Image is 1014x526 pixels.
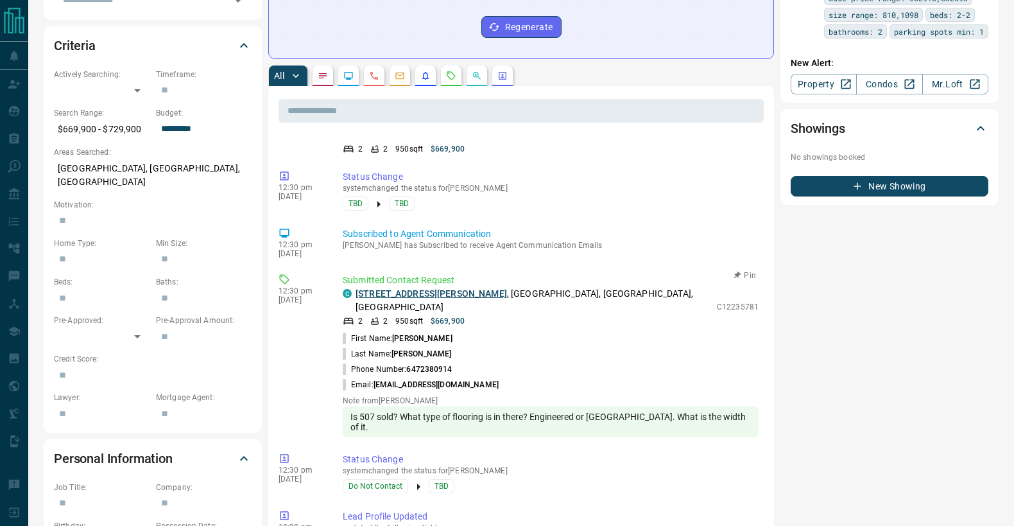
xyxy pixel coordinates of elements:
[829,8,918,21] span: size range: 810,1098
[434,480,449,493] span: TBD
[343,71,354,81] svg: Lead Browsing Activity
[856,74,922,94] a: Condos
[54,158,252,193] p: [GEOGRAPHIC_DATA], [GEOGRAPHIC_DATA], [GEOGRAPHIC_DATA]
[54,119,150,140] p: $669,900 - $729,900
[343,241,759,250] p: [PERSON_NAME] has Subscribed to receive Agent Communication Emails
[348,480,402,493] span: Do Not Contact
[343,184,759,193] p: system changed the status for [PERSON_NAME]
[156,315,252,326] p: Pre-Approval Amount:
[446,71,456,81] svg: Requests
[274,71,284,80] p: All
[356,287,710,314] p: , [GEOGRAPHIC_DATA], [GEOGRAPHIC_DATA], [GEOGRAPHIC_DATA]
[343,407,759,437] div: Is 507 sold? What type of flooring is in there? Engineered or [GEOGRAPHIC_DATA]. What is the widt...
[343,453,759,466] p: Status Change
[343,379,499,390] p: Email:
[156,482,252,493] p: Company:
[791,74,857,94] a: Property
[358,143,363,155] p: 2
[343,227,759,241] p: Subscribed to Agent Communication
[279,466,323,475] p: 12:30 pm
[343,466,759,475] p: system changed the status for [PERSON_NAME]
[156,69,252,80] p: Timeframe:
[791,176,988,197] button: New Showing
[395,315,423,327] p: 950 sqft
[431,315,465,327] p: $669,900
[726,270,764,281] button: Pin
[279,475,323,484] p: [DATE]
[343,274,759,287] p: Submitted Contact Request
[395,143,423,155] p: 950 sqft
[343,396,759,405] p: Note from [PERSON_NAME]
[54,238,150,249] p: Home Type:
[279,249,323,258] p: [DATE]
[343,510,759,523] p: Lead Profile Updated
[343,333,452,344] p: First Name:
[54,315,150,326] p: Pre-Approved:
[54,30,252,61] div: Criteria
[395,71,405,81] svg: Emails
[383,315,388,327] p: 2
[156,276,252,288] p: Baths:
[374,380,499,389] span: [EMAIL_ADDRESS][DOMAIN_NAME]
[54,443,252,474] div: Personal Information
[279,286,323,295] p: 12:30 pm
[279,192,323,201] p: [DATE]
[392,334,452,343] span: [PERSON_NAME]
[922,74,988,94] a: Mr.Loft
[406,365,452,374] span: 6472380914
[54,69,150,80] p: Actively Searching:
[391,349,451,358] span: [PERSON_NAME]
[54,392,150,403] p: Lawyer:
[54,199,252,211] p: Motivation:
[54,35,96,56] h2: Criteria
[356,288,507,299] a: [STREET_ADDRESS][PERSON_NAME]
[343,348,452,360] p: Last Name:
[54,146,252,158] p: Areas Searched:
[279,240,323,249] p: 12:30 pm
[343,170,759,184] p: Status Change
[54,448,173,469] h2: Personal Information
[930,8,970,21] span: beds: 2-2
[497,71,508,81] svg: Agent Actions
[343,289,352,298] div: condos.ca
[54,482,150,493] p: Job Title:
[717,301,759,313] p: C12235781
[54,107,150,119] p: Search Range:
[791,113,988,144] div: Showings
[156,392,252,403] p: Mortgage Agent:
[791,57,988,70] p: New Alert:
[791,152,988,163] p: No showings booked
[279,183,323,192] p: 12:30 pm
[829,25,882,38] span: bathrooms: 2
[383,143,388,155] p: 2
[343,364,452,375] p: Phone Number:
[318,71,328,81] svg: Notes
[279,295,323,304] p: [DATE]
[156,238,252,249] p: Min Size:
[791,118,845,139] h2: Showings
[894,25,984,38] span: parking spots min: 1
[54,353,252,365] p: Credit Score:
[431,143,465,155] p: $669,900
[54,276,150,288] p: Beds:
[472,71,482,81] svg: Opportunities
[481,16,562,38] button: Regenerate
[420,71,431,81] svg: Listing Alerts
[156,107,252,119] p: Budget:
[348,197,363,210] span: TBD
[358,315,363,327] p: 2
[369,71,379,81] svg: Calls
[395,197,409,210] span: TBD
